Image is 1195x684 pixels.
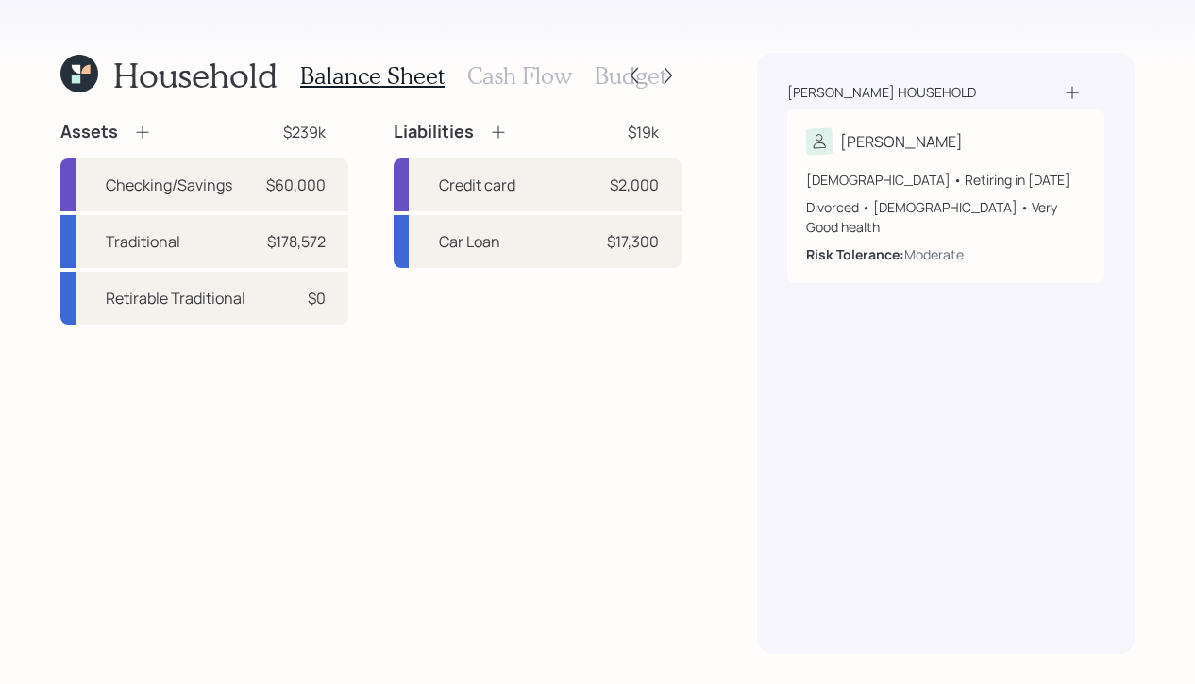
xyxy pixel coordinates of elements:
div: $2,000 [610,174,659,196]
div: $178,572 [267,230,326,253]
div: Moderate [904,244,964,264]
div: $60,000 [266,174,326,196]
div: [PERSON_NAME] household [787,83,976,102]
div: Credit card [439,174,515,196]
div: $19k [628,121,659,143]
h4: Liabilities [394,122,474,142]
div: Car Loan [439,230,500,253]
div: $239k [283,121,326,143]
div: Divorced • [DEMOGRAPHIC_DATA] • Very Good health [806,197,1086,237]
h4: Assets [60,122,118,142]
div: [PERSON_NAME] [840,130,963,153]
div: Traditional [106,230,180,253]
div: Checking/Savings [106,174,232,196]
h3: Budget [595,62,666,90]
b: Risk Tolerance: [806,245,904,263]
h3: Cash Flow [467,62,572,90]
h1: Household [113,55,278,95]
div: Retirable Traditional [106,287,245,309]
div: [DEMOGRAPHIC_DATA] • Retiring in [DATE] [806,170,1086,190]
h3: Balance Sheet [300,62,445,90]
div: $17,300 [607,230,659,253]
div: $0 [308,287,326,309]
